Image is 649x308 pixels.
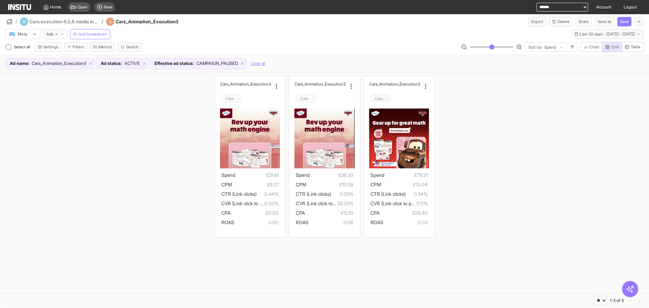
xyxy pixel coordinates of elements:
h2: Cars_Animatio [294,81,321,87]
span: Effective ad status : [154,60,194,67]
span: Chart [589,44,599,50]
span: 0.00% [264,199,279,208]
svg: Delete tag icon [385,97,389,101]
button: Grid [602,42,622,52]
div: Cars_Animation_Execution3 [220,81,272,87]
span: Spend [221,172,235,178]
button: Chart [581,42,602,52]
span: Add breakdown [78,31,107,37]
h2: Cars [225,96,234,101]
span: 0.44% [257,190,279,198]
button: Export [528,17,546,26]
button: Add breakdown [70,29,110,39]
span: CPA [296,210,305,216]
span: Grid [611,44,619,50]
span: 33.33% [337,199,353,208]
span: Home [50,4,61,10]
span: Last 30 days - [DATE] - [DATE] [580,31,635,37]
span: £79.21 [384,171,428,179]
span: £10.59 [306,181,353,189]
span: 0.03 [383,218,428,227]
span: Search [126,44,139,50]
span: CPA [370,210,380,216]
svg: Delete tag icon [236,97,240,101]
span: 0.26% [331,190,353,198]
span: New [104,4,112,10]
button: / [5,18,17,26]
div: Delete tag [370,95,391,103]
button: Metrics [90,42,115,52]
span: 0.00 [234,218,279,227]
span: ROAS [370,219,383,225]
h2: Cars_Animatio [220,81,246,87]
span: Select all [14,44,32,49]
span: CTR (Link clicks) [221,191,257,197]
div: Cars_Animation_Execution3 [294,81,346,87]
span: ACTIVE [124,60,140,67]
span: CPM [296,182,306,187]
button: Delete [549,17,573,26]
span: Open [77,4,88,10]
button: Ads [43,29,67,39]
span: £12.10 [305,209,353,217]
span: 0.34% [406,190,428,198]
span: 0.06 [309,218,353,227]
h2: Cars [300,96,308,101]
button: Save [617,17,631,26]
span: CVR (Link click to purchase) [296,200,355,206]
div: Effective ad status:CAMPAIGN_PAUSED [150,58,246,69]
button: Settings [35,42,62,52]
span: Spend [370,172,384,178]
h2: Cars_Animatio [369,81,395,87]
button: Save as [595,17,615,26]
span: £10.04 [381,181,428,189]
button: Search [118,42,142,52]
span: CVR (Link click to purchase) [370,200,430,206]
div: Delete tag [295,95,316,103]
h2: n_Execution3 [395,81,420,87]
span: 11.11% [416,199,428,208]
h2: n_Execution3 [321,81,345,87]
span: / [102,18,103,25]
span: Ad status : [101,60,122,67]
span: / [16,18,17,25]
div: 1-3 of 3 [610,298,624,303]
span: £26.40 [380,209,428,217]
button: Last 30 days - [DATE] - [DATE] [571,29,644,39]
span: £0.00 [231,209,279,217]
span: £36.30 [310,171,353,179]
span: Table [631,44,641,50]
button: Filters [64,42,87,52]
svg: Delete tag icon [310,97,314,101]
span: £31.61 [235,171,279,179]
h2: Cars [375,96,383,101]
span: CTR (Link clicks) [296,191,331,197]
span: ROAS [221,219,234,225]
span: CPM [221,182,232,187]
span: CVR (Link click to purchase) [221,200,281,206]
span: Settings [43,44,58,50]
span: £9.27 [232,181,279,189]
div: Cars execution 4,5,6 media investigation [20,18,103,26]
div: Cars_Animation_Execution3 [369,81,421,87]
h4: Cars execution 4,5,6 media investigation [29,18,100,25]
span: Ads [46,31,53,37]
span: CPM [370,182,381,187]
span: CPA [221,210,231,216]
span: CTR (Link clicks) [370,191,406,197]
span: Spend [296,172,310,178]
span: Cars_Animation_Execution3 [32,60,86,67]
h4: Cars_Animation_Execution3 [116,18,197,25]
span: Ad name : [10,60,29,67]
div: Delete tag [221,95,242,103]
div: Cars_Animation_Execution3 [106,18,197,26]
span: Sort by: [528,45,542,50]
button: Share [575,17,592,26]
span: CAMPAIGN_PAUSED [196,60,238,67]
img: Logo [8,4,31,10]
button: Clear all [251,58,266,69]
div: Ad status:ACTIVE [97,58,148,69]
h2: n_Execution3 [246,81,271,87]
span: ROAS [296,219,309,225]
div: Ad name:Cars_Animation_Execution3 [6,58,95,69]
